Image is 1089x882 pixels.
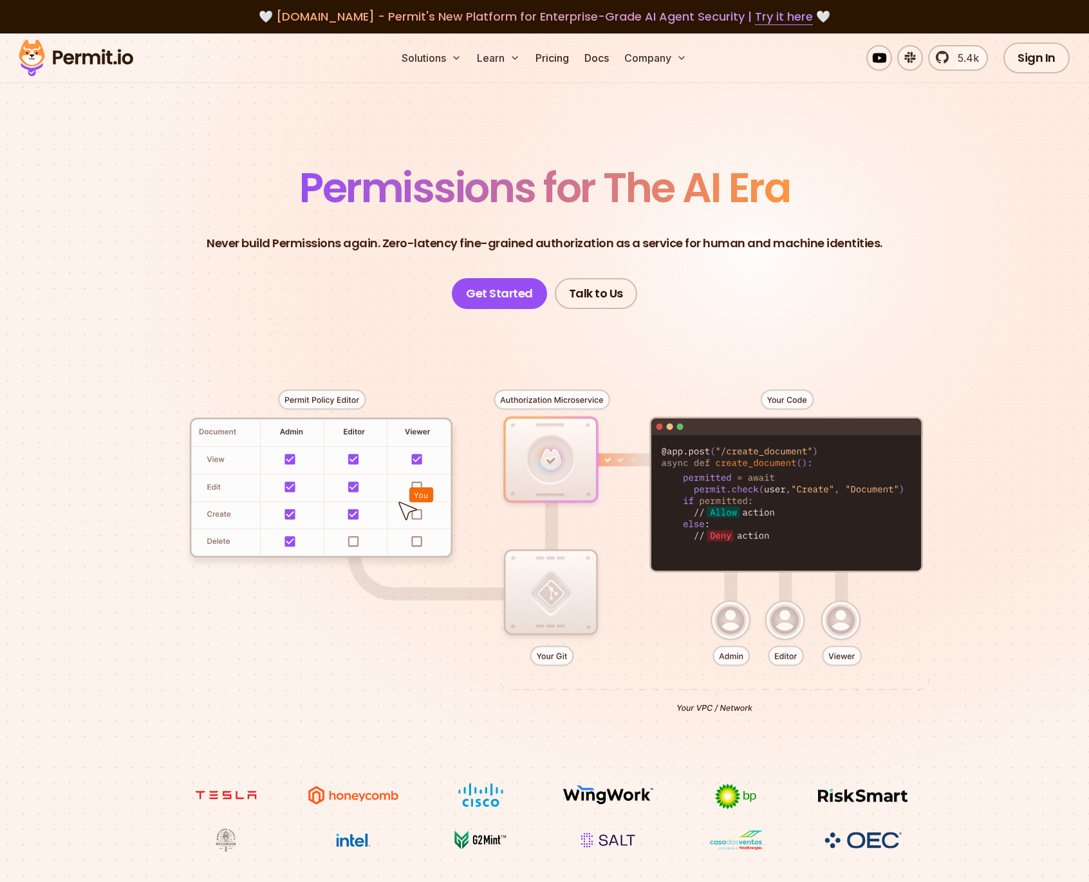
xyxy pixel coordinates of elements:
[1003,42,1070,73] a: Sign In
[396,45,467,71] button: Solutions
[687,828,784,852] img: Casa dos Ventos
[560,828,656,852] img: salt
[928,45,988,71] a: 5.4k
[619,45,692,71] button: Company
[815,783,911,807] img: Risksmart
[178,783,274,807] img: tesla
[579,45,614,71] a: Docs
[299,159,790,216] span: Permissions for The AI Era
[530,45,574,71] a: Pricing
[178,828,274,852] img: Maricopa County Recorder\'s Office
[555,278,637,309] a: Talk to Us
[31,8,1058,26] div: 🤍 🤍
[560,783,656,807] img: Wingwork
[472,45,525,71] button: Learn
[822,830,904,850] img: OEC
[950,50,979,66] span: 5.4k
[276,8,813,24] span: [DOMAIN_NAME] - Permit's New Platform for Enterprise-Grade AI Agent Security |
[687,783,784,810] img: bp
[305,783,402,807] img: Honeycomb
[433,828,529,852] img: G2mint
[207,234,882,252] p: Never build Permissions again. Zero-latency fine-grained authorization as a service for human and...
[13,36,139,80] img: Permit logo
[305,828,402,852] img: Intel
[452,278,547,309] a: Get Started
[755,8,813,25] a: Try it here
[433,783,529,807] img: Cisco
